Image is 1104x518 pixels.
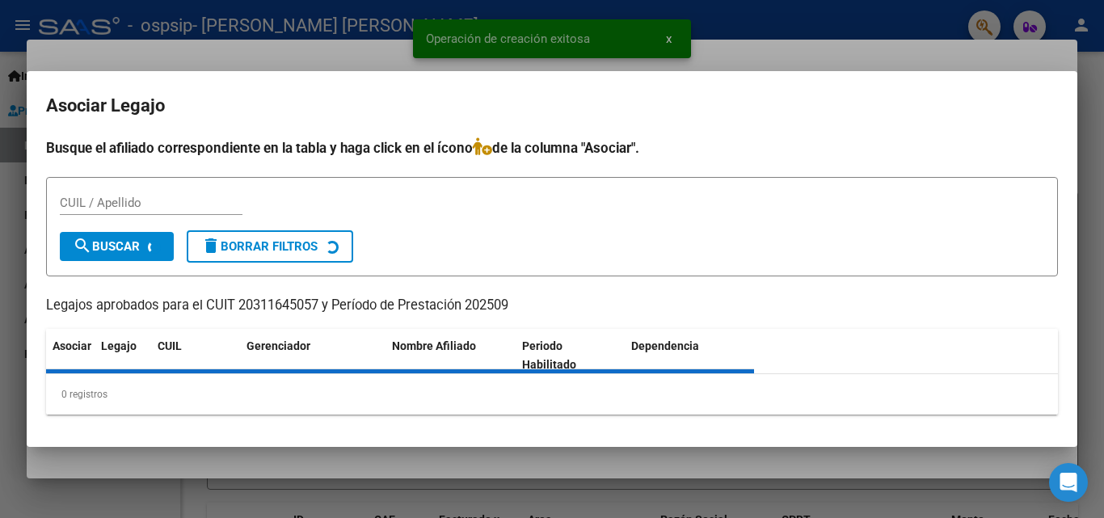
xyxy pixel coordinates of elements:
[95,329,151,382] datatable-header-cell: Legajo
[101,339,137,352] span: Legajo
[625,329,755,382] datatable-header-cell: Dependencia
[386,329,516,382] datatable-header-cell: Nombre Afiliado
[201,236,221,255] mat-icon: delete
[46,296,1058,316] p: Legajos aprobados para el CUIT 20311645057 y Período de Prestación 202509
[60,232,174,261] button: Buscar
[158,339,182,352] span: CUIL
[46,374,1058,415] div: 0 registros
[46,137,1058,158] h4: Busque el afiliado correspondiente en la tabla y haga click en el ícono de la columna "Asociar".
[201,239,318,254] span: Borrar Filtros
[1049,463,1088,502] div: Open Intercom Messenger
[73,239,140,254] span: Buscar
[392,339,476,352] span: Nombre Afiliado
[46,91,1058,121] h2: Asociar Legajo
[631,339,699,352] span: Dependencia
[187,230,353,263] button: Borrar Filtros
[53,339,91,352] span: Asociar
[73,236,92,255] mat-icon: search
[522,339,576,371] span: Periodo Habilitado
[247,339,310,352] span: Gerenciador
[46,329,95,382] datatable-header-cell: Asociar
[240,329,386,382] datatable-header-cell: Gerenciador
[516,329,625,382] datatable-header-cell: Periodo Habilitado
[151,329,240,382] datatable-header-cell: CUIL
